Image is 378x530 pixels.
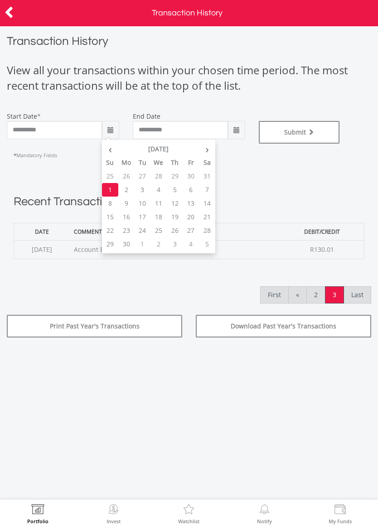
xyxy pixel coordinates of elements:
td: 4 [183,237,199,251]
th: › [199,142,215,156]
td: 20 [183,210,199,224]
a: Portfolio [27,504,48,524]
a: My Funds [329,504,352,524]
td: 5 [167,183,183,197]
a: Last [344,286,371,304]
th: Debit/Credit [280,223,364,240]
td: 29 [167,169,183,183]
th: Mo [118,156,135,169]
th: Sa [199,156,215,169]
td: 8 [102,197,118,210]
td: 1 [102,183,118,197]
img: View Funds [333,504,347,517]
a: 3 [325,286,344,304]
td: 30 [183,169,199,183]
th: Fr [183,156,199,169]
td: 5 [199,237,215,251]
td: Account Balance Brought Forward [69,240,280,259]
td: 29 [102,237,118,251]
td: 28 [199,224,215,237]
td: 3 [167,237,183,251]
th: Comment [69,223,280,240]
label: Invest [107,519,121,524]
span: Mandatory Fields [14,152,57,159]
label: start date [7,112,37,120]
td: 7 [199,183,215,197]
td: 26 [118,169,135,183]
td: 24 [134,224,150,237]
td: 11 [150,197,167,210]
td: 16 [118,210,135,224]
label: Notify [257,519,272,524]
td: 1 [134,237,150,251]
a: « [288,286,307,304]
td: 13 [183,197,199,210]
td: 27 [183,224,199,237]
td: 17 [134,210,150,224]
label: end date [133,112,160,120]
td: 3 [134,183,150,197]
img: Invest Now [107,504,121,517]
th: [DATE] [118,142,199,156]
th: Date [14,223,70,240]
img: Watchlist [182,504,196,517]
td: 21 [199,210,215,224]
td: 27 [134,169,150,183]
th: Th [167,156,183,169]
img: View Portfolio [31,504,45,517]
label: Watchlist [178,519,199,524]
td: 25 [102,169,118,183]
button: Print Past Year's Transactions [7,315,182,337]
td: 22 [102,224,118,237]
th: Tu [134,156,150,169]
td: 30 [118,237,135,251]
button: Submit [259,121,340,144]
label: Portfolio [27,519,48,524]
th: ‹ [102,142,118,156]
td: 12 [167,197,183,210]
td: [DATE] [14,240,70,259]
th: We [150,156,167,169]
td: 25 [150,224,167,237]
td: 31 [199,169,215,183]
td: 18 [150,210,167,224]
td: 9 [118,197,135,210]
label: My Funds [329,519,352,524]
td: 14 [199,197,215,210]
a: First [260,286,289,304]
td: 28 [150,169,167,183]
a: Notify [257,504,272,524]
td: 26 [167,224,183,237]
div: View all your transactions within your chosen time period. The most recent transactions will be a... [7,63,371,94]
td: 4 [150,183,167,197]
td: 19 [167,210,183,224]
td: 6 [183,183,199,197]
a: Watchlist [178,504,199,524]
a: Invest [107,504,121,524]
button: Download Past Year's Transactions [196,315,371,337]
th: Su [102,156,118,169]
td: 10 [134,197,150,210]
img: View Notifications [257,504,271,517]
span: R130.01 [310,245,334,254]
td: 2 [118,183,135,197]
h1: Transaction History [7,33,371,53]
td: 2 [150,237,167,251]
h1: Recent Transaction History [14,193,364,214]
a: 2 [306,286,325,304]
td: 23 [118,224,135,237]
td: 15 [102,210,118,224]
